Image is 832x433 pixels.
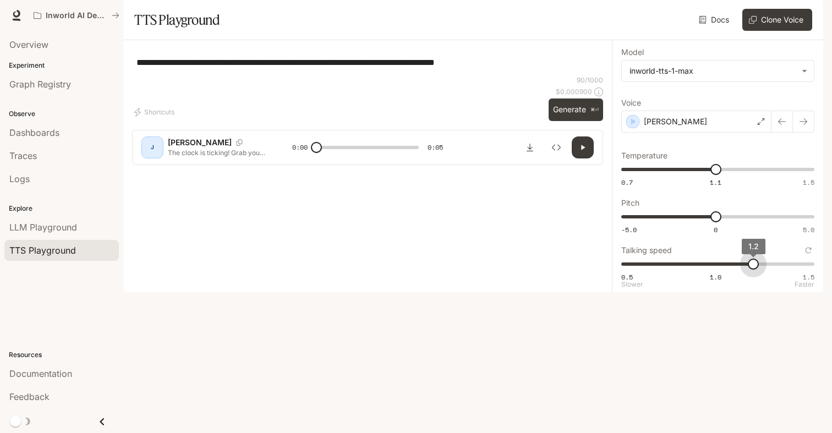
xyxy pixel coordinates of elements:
div: J [144,139,161,156]
p: 90 / 1000 [577,75,603,85]
button: Inspect [545,136,567,158]
button: All workspaces [29,4,124,26]
span: -5.0 [621,225,637,234]
button: Reset to default [802,244,814,256]
p: Voice [621,99,641,107]
button: Download audio [519,136,541,158]
p: Faster [795,281,814,288]
span: 0 [714,225,718,234]
span: 0:05 [428,142,443,153]
p: The clock is ticking! Grab your phones, scan the code, and let’s get this madness started! [168,148,266,157]
div: inworld-tts-1-max [630,65,796,76]
span: 1.5 [803,178,814,187]
p: Pitch [621,199,639,207]
p: Temperature [621,152,667,160]
span: 1.0 [710,272,721,282]
span: 5.0 [803,225,814,234]
button: Generate⌘⏎ [549,98,603,121]
span: 0.5 [621,272,633,282]
span: 0:00 [292,142,308,153]
h1: TTS Playground [134,9,220,31]
span: 1.5 [803,272,814,282]
p: ⌘⏎ [590,107,599,113]
p: Talking speed [621,246,672,254]
button: Clone Voice [742,9,812,31]
button: Copy Voice ID [232,139,247,146]
span: 0.7 [621,178,633,187]
button: Shortcuts [132,103,179,121]
span: 1.2 [748,242,759,251]
div: inworld-tts-1-max [622,61,814,81]
p: [PERSON_NAME] [644,116,707,127]
p: [PERSON_NAME] [168,137,232,148]
p: Slower [621,281,643,288]
span: 1.1 [710,178,721,187]
p: $ 0.000900 [556,87,592,96]
a: Docs [697,9,734,31]
p: Inworld AI Demos [46,11,107,20]
p: Model [621,48,644,56]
